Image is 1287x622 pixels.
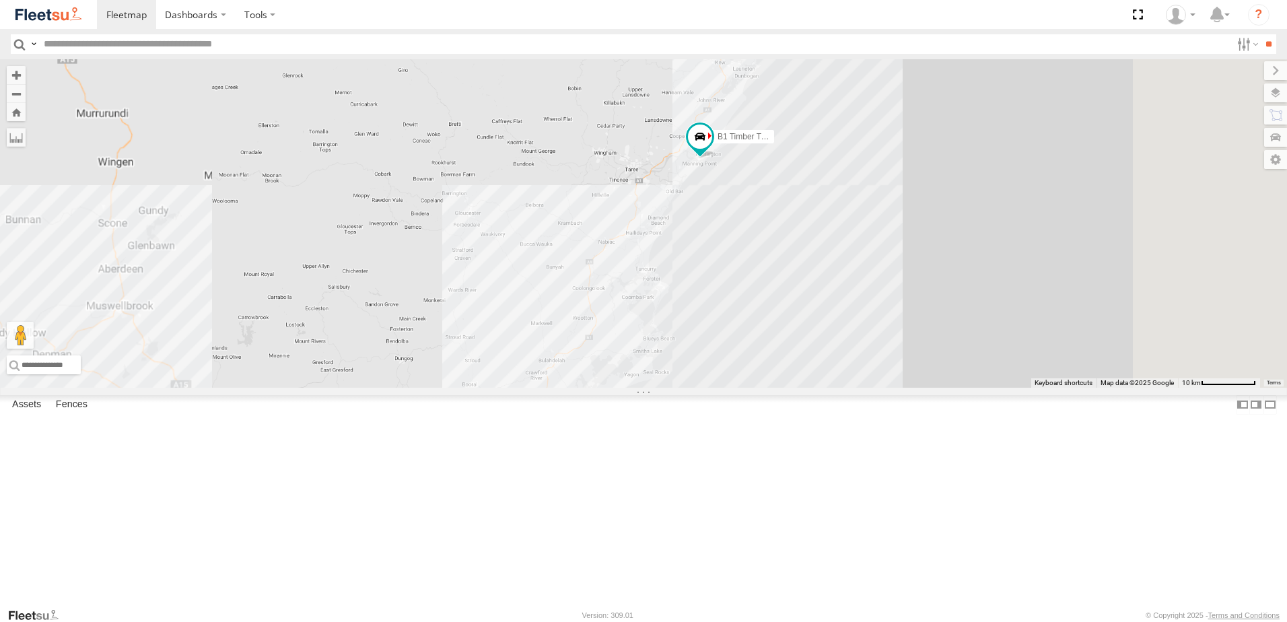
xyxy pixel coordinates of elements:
label: Search Query [28,34,39,54]
button: Map Scale: 10 km per 78 pixels [1178,378,1260,388]
button: Zoom in [7,66,26,84]
label: Map Settings [1264,150,1287,169]
button: Zoom Home [7,103,26,121]
button: Keyboard shortcuts [1035,378,1092,388]
img: fleetsu-logo-horizontal.svg [13,5,83,24]
span: B1 Timber Truck [718,132,776,141]
a: Visit our Website [7,609,69,622]
a: Terms and Conditions [1208,611,1280,619]
label: Measure [7,128,26,147]
span: 10 km [1182,379,1201,386]
label: Search Filter Options [1232,34,1261,54]
i: ? [1248,4,1269,26]
div: Matt Curtis [1161,5,1200,25]
span: Map data ©2025 Google [1101,379,1174,386]
label: Dock Summary Table to the Left [1236,395,1249,415]
div: Version: 309.01 [582,611,633,619]
a: Terms (opens in new tab) [1267,380,1281,386]
div: © Copyright 2025 - [1146,611,1280,619]
button: Zoom out [7,84,26,103]
button: Drag Pegman onto the map to open Street View [7,322,34,349]
label: Assets [5,395,48,414]
label: Fences [49,395,94,414]
label: Dock Summary Table to the Right [1249,395,1263,415]
label: Hide Summary Table [1263,395,1277,415]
